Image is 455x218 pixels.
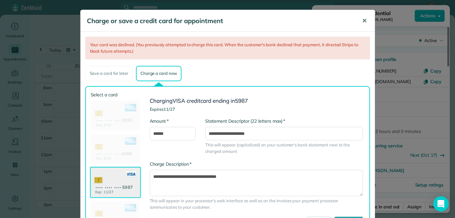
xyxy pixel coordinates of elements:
[205,142,363,154] span: This will appear (capitalized) on your customer's bank statement next to the charged amount
[205,118,285,124] label: Statement Descriptor (22 letters max)
[85,66,133,81] div: Save a card for later
[235,97,248,104] span: 5987
[150,161,192,167] label: Charge Description
[91,92,140,98] label: Select a card
[136,66,181,81] div: Charge a card now
[164,107,175,112] span: 11/27
[173,97,185,104] span: VISA
[150,107,363,111] h4: Expires
[187,97,200,104] span: credit
[150,198,363,210] span: This will appear in your processor's web interface as well as on the invoices your payment proces...
[433,196,449,212] div: Open Intercom Messenger
[85,37,370,59] div: Your card was declined. (You previously attempted to charge this card. When the customer's bank d...
[150,98,363,104] h3: Charging card ending in
[87,16,353,25] h5: Charge or save a credit card for appointment
[150,118,169,124] label: Amount
[362,17,367,24] span: ✕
